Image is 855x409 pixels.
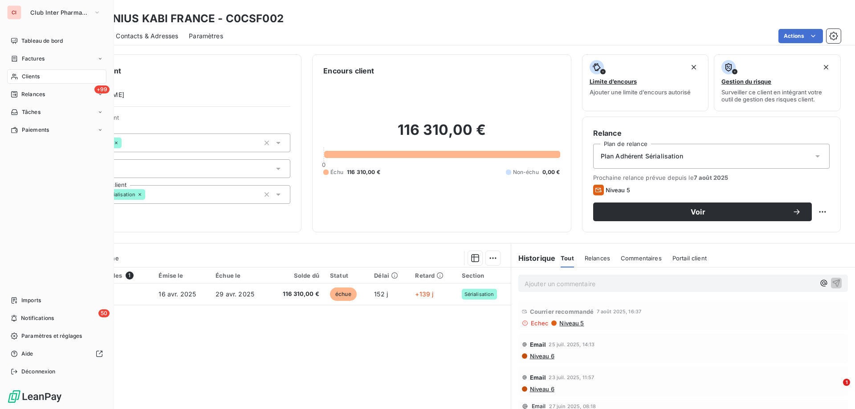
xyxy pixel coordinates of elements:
span: Tableau de bord [21,37,63,45]
h6: Informations client [54,65,290,76]
div: CI [7,5,21,20]
span: Tâches [22,108,41,116]
span: 7 août 2025, 16:37 [597,309,642,314]
span: Commentaires [621,255,662,262]
span: +139 j [415,290,433,298]
span: Club Inter Pharmaceutique [30,9,90,16]
button: Limite d’encoursAjouter une limite d’encours autorisé [582,54,709,111]
span: Gestion du risque [721,78,771,85]
span: 29 avr. 2025 [216,290,254,298]
span: Notifications [21,314,54,322]
span: Voir [604,208,792,215]
span: 1 [843,379,850,386]
span: 16 avr. 2025 [159,290,196,298]
div: Délai [374,272,404,279]
div: Émise le [159,272,205,279]
span: Relances [585,255,610,262]
div: Échue le [216,272,263,279]
input: Ajouter une valeur [122,139,129,147]
span: Surveiller ce client en intégrant votre outil de gestion des risques client. [721,89,833,103]
span: Tout [561,255,574,262]
input: Ajouter une valeur [145,190,152,198]
div: Retard [415,272,451,279]
span: Niveau 5 [558,320,584,327]
span: 25 juil. 2025, 14:13 [549,342,594,347]
span: 116 310,00 € [347,168,380,176]
span: Prochaine relance prévue depuis le [593,174,830,181]
span: Contacts & Adresses [116,32,178,40]
span: Paiements [22,126,49,134]
iframe: Intercom live chat [825,379,846,400]
span: Imports [21,296,41,304]
span: Déconnexion [21,368,56,376]
span: 0 [322,161,326,168]
h6: Relance [593,128,830,138]
span: Limite d’encours [590,78,637,85]
span: Niveau 6 [529,385,554,393]
h6: Encours client [323,65,374,76]
h6: Historique [511,253,556,263]
span: Echec [531,320,549,327]
span: Plan Adhérent Sérialisation [601,152,683,161]
span: échue [330,288,357,301]
div: Statut [330,272,363,279]
span: 0,00 € [542,168,560,176]
h2: 116 310,00 € [323,121,560,148]
div: Solde dû [274,272,319,279]
h3: FRESENIUS KABI FRANCE - C0CSF002 [78,11,284,27]
span: Email [530,341,546,348]
span: 116 310,00 € [274,290,319,299]
span: Paramètres et réglages [21,332,82,340]
span: 27 juin 2025, 08:18 [549,404,596,409]
span: Sérialisation [464,292,494,297]
span: Non-échu [513,168,539,176]
span: Niveau 5 [606,186,630,194]
a: Aide [7,347,106,361]
span: Aide [21,350,33,358]
span: 1 [126,271,134,279]
button: Gestion du risqueSurveiller ce client en intégrant votre outil de gestion des risques client. [714,54,841,111]
button: Voir [593,202,812,221]
span: 50 [98,309,110,317]
span: Email [530,374,546,381]
span: Clients [22,73,40,81]
img: Logo LeanPay [7,389,62,404]
span: Propriétés Client [72,114,290,126]
span: +99 [94,85,110,93]
span: Courrier recommandé [530,308,594,315]
span: 23 juil. 2025, 11:57 [549,375,594,380]
span: Portail client [672,255,707,262]
span: Ajouter une limite d’encours autorisé [590,89,691,96]
span: Factures [22,55,45,63]
span: Échu [330,168,343,176]
span: Email [532,404,546,409]
span: Niveau 6 [529,352,554,360]
div: Section [462,272,505,279]
span: Paramètres [189,32,223,40]
span: Relances [21,90,45,98]
span: 7 août 2025 [694,174,729,181]
button: Actions [778,29,823,43]
span: 152 j [374,290,388,298]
